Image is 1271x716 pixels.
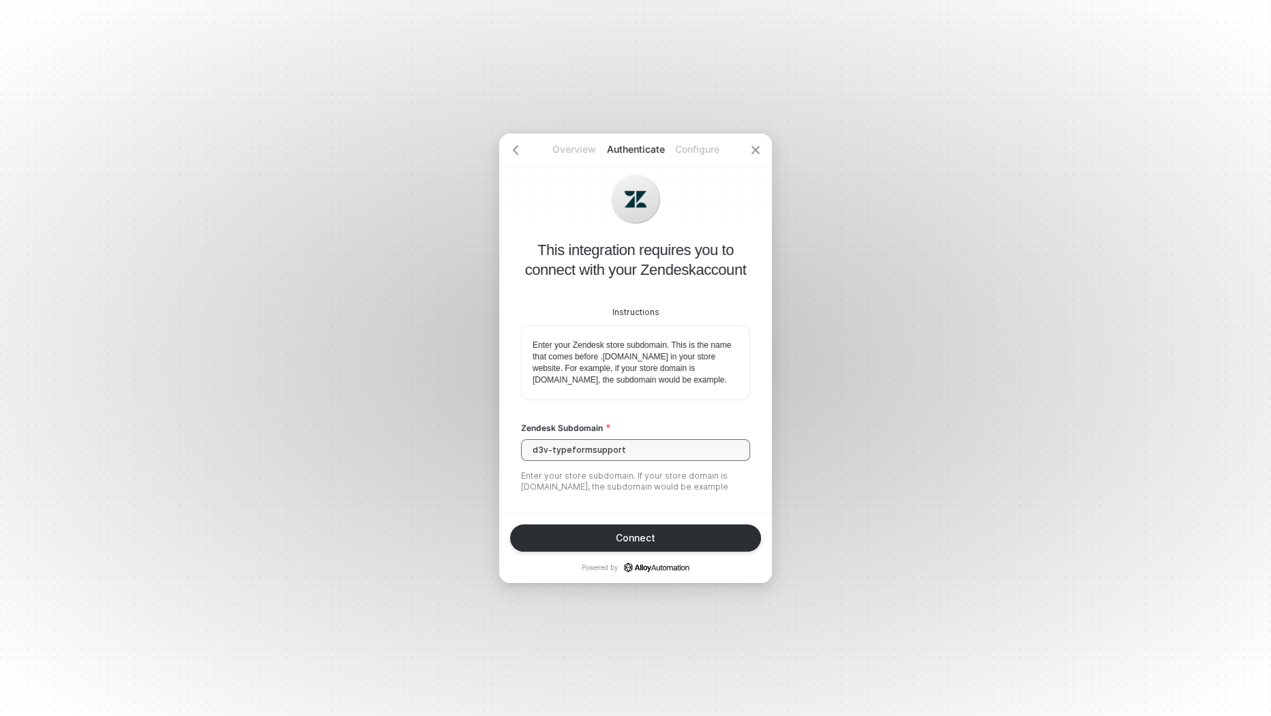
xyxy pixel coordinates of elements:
p: Powered by [582,563,689,572]
p: This integration requires you to connect with your Zendesk account [521,240,750,280]
a: icon-success [624,563,689,572]
div: Connect [616,533,655,543]
img: icon [625,188,646,210]
div: Instructions [521,307,750,318]
span: icon-close [750,145,761,155]
div: Enter your store subdomain. If your store domain is [DOMAIN_NAME], the subdomain would be example [521,471,750,494]
p: Configure [666,143,728,156]
p: Authenticate [605,143,666,156]
p: Overview [543,143,605,156]
p: Enter your Zendesk store subdomain. This is the name that comes before .[DOMAIN_NAME] in your sto... [533,340,738,386]
button: Connect [510,524,761,552]
label: Zendesk Subdomain [521,422,750,434]
input: Zendesk Subdomain [521,439,750,461]
span: icon-arrow-left [510,145,521,155]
